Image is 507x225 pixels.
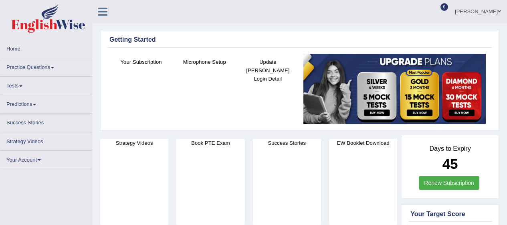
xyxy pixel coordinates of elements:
[176,139,244,147] h4: Book PTE Exam
[0,95,92,111] a: Predictions
[100,139,168,147] h4: Strategy Videos
[410,209,490,219] div: Your Target Score
[419,176,479,190] a: Renew Subscription
[0,151,92,166] a: Your Account
[109,35,490,45] div: Getting Started
[303,54,486,124] img: small5.jpg
[113,58,169,66] h4: Your Subscription
[0,114,92,129] a: Success Stories
[442,156,458,172] b: 45
[177,58,232,66] h4: Microphone Setup
[0,58,92,74] a: Practice Questions
[410,145,490,152] h4: Days to Expiry
[0,132,92,148] a: Strategy Videos
[329,139,397,147] h4: EW Booklet Download
[0,77,92,92] a: Tests
[0,40,92,55] a: Home
[253,139,321,147] h4: Success Stories
[440,3,448,11] span: 0
[240,58,295,83] h4: Update [PERSON_NAME] Login Detail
